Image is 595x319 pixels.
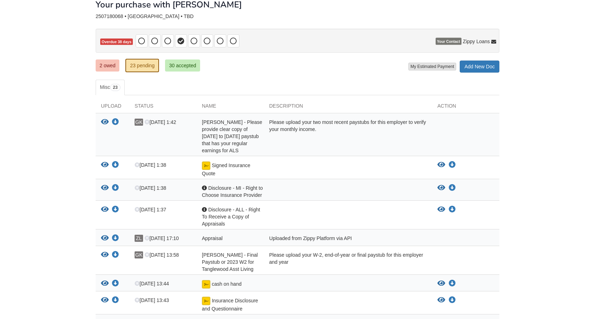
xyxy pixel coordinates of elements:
[202,207,260,227] span: Disclosure - ALL - Right To Receive a Copy of Appraisals
[437,184,445,192] button: View Disclosure - MI - Right to Choose Insurance Provider
[112,120,119,125] a: Download Gabriella Kimes - Please provide clear copy of July 20 to August 2 paystub that has your...
[101,297,109,304] button: View Insurance Disclosure and Questionnaire
[460,61,499,73] a: Add New Doc
[202,235,222,241] span: Appraisal
[135,207,166,212] span: [DATE] 1:37
[212,281,242,287] span: cash on hand
[101,206,109,213] button: View Disclosure - ALL - Right To Receive a Copy of Appraisals
[96,80,125,95] a: Misc
[202,161,210,170] img: Document fully signed
[449,185,456,191] a: Download Disclosure - MI - Right to Choose Insurance Provider
[202,163,250,176] span: Signed Insurance Quote
[202,298,258,312] span: Insurance Disclosure and Questionnaire
[449,207,456,212] a: Download Disclosure - ALL - Right To Receive a Copy of Appraisals
[437,161,445,169] button: View Signed Insurance Quote
[110,84,120,91] span: 23
[202,185,263,198] span: Disclosure - MI - Right to Choose Insurance Provider
[112,207,119,213] a: Download Disclosure - ALL - Right To Receive a Copy of Appraisals
[135,185,166,191] span: [DATE] 1:38
[96,13,499,19] div: 2507180068 • [GEOGRAPHIC_DATA] • TBD
[264,251,432,273] div: Please upload your W-2, end-of-year or final paystub for this employer and year
[135,251,143,258] span: GK
[432,102,499,113] div: Action
[449,281,456,286] a: Download cash on hand
[125,59,159,72] a: 23 pending
[144,235,179,241] span: [DATE] 17:10
[112,252,119,258] a: Download Gabriella Kimes - Final Paystub or 2023 W2 for Tanglewood Asst Living
[101,235,109,242] button: View Appraisal
[112,236,119,241] a: Download Appraisal
[135,119,143,126] span: GK
[101,161,109,169] button: View Signed Insurance Quote
[101,251,109,259] button: View Gabriella Kimes - Final Paystub or 2023 W2 for Tanglewood Asst Living
[135,162,166,168] span: [DATE] 1:38
[449,162,456,168] a: Download Signed Insurance Quote
[144,252,179,258] span: [DATE] 13:58
[202,297,210,305] img: Document fully signed
[112,281,119,287] a: Download cash on hand
[100,39,133,45] span: Overdue 38 days
[437,297,445,304] button: View Insurance Disclosure and Questionnaire
[135,235,143,242] span: ZL
[408,63,456,70] button: My Estimated Payment
[437,280,445,287] button: View cash on hand
[463,38,490,45] span: Zippy Loans
[101,119,109,126] button: View Gabriella Kimes - Please provide clear copy of July 20 to August 2 paystub that has your reg...
[135,281,169,286] span: [DATE] 13:44
[202,252,258,272] span: [PERSON_NAME] - Final Paystub or 2023 W2 for Tanglewood Asst Living
[449,297,456,303] a: Download Insurance Disclosure and Questionnaire
[96,59,119,72] a: 2 owed
[144,119,176,125] span: [DATE] 1:42
[112,298,119,303] a: Download Insurance Disclosure and Questionnaire
[165,59,200,72] a: 30 accepted
[101,184,109,192] button: View Disclosure - MI - Right to Choose Insurance Provider
[437,206,445,213] button: View Disclosure - ALL - Right To Receive a Copy of Appraisals
[202,280,210,289] img: Document fully signed
[129,102,197,113] div: Status
[112,186,119,191] a: Download Disclosure - MI - Right to Choose Insurance Provider
[135,297,169,303] span: [DATE] 13:43
[264,102,432,113] div: Description
[202,119,262,153] span: [PERSON_NAME] - Please provide clear copy of [DATE] to [DATE] paystub that has your regular earni...
[197,102,264,113] div: Name
[96,102,129,113] div: Upload
[112,163,119,168] a: Download Signed Insurance Quote
[101,280,109,287] button: View cash on hand
[264,235,432,244] div: Uploaded from Zippy Platform via API
[436,38,461,45] span: Your Contact
[264,119,432,154] div: Please upload your two most recent paystubs for this employer to verify your monthly income.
